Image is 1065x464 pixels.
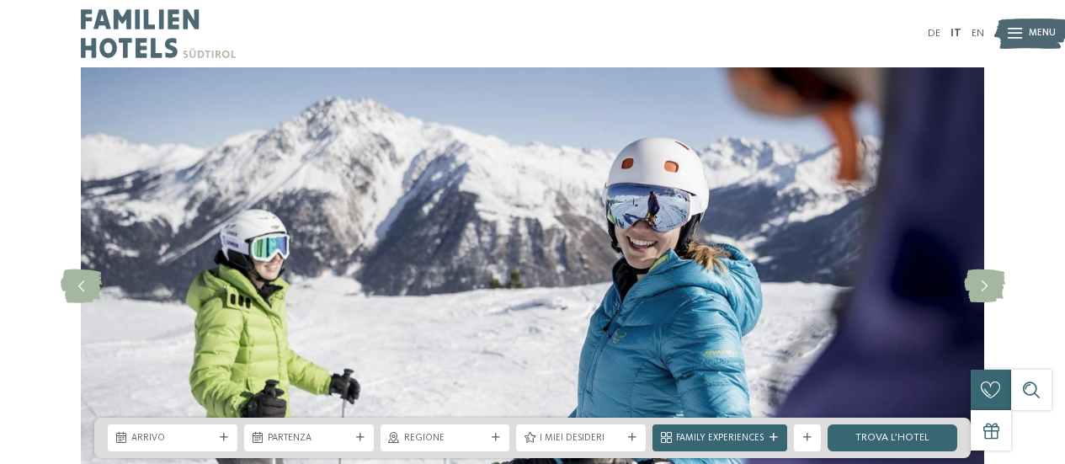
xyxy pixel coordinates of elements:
[828,424,957,451] a: trova l’hotel
[268,432,350,445] span: Partenza
[951,28,961,39] a: IT
[928,28,940,39] a: DE
[972,28,984,39] a: EN
[676,432,764,445] span: Family Experiences
[1029,27,1056,40] span: Menu
[131,432,214,445] span: Arrivo
[540,432,622,445] span: I miei desideri
[404,432,487,445] span: Regione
